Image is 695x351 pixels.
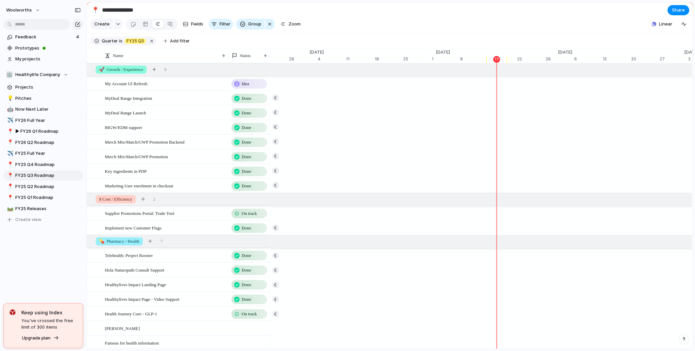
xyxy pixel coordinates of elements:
a: 💡Pitches [3,93,83,104]
a: 📍FY25 Q4 Roadmap [3,160,83,170]
button: Create view [3,215,83,225]
div: 29 [546,56,554,62]
a: 📍FY25 Q3 Roadmap [3,170,83,181]
span: FY25 Q3 Roadmap [15,172,81,179]
span: [PERSON_NAME] [105,324,140,332]
div: 18 [375,56,403,62]
button: 🛤️ [6,205,13,212]
div: 25 [403,56,432,62]
span: Keep using Index [21,309,77,316]
span: Telehealth: Project Rooster [105,251,153,259]
span: Filter [220,21,230,27]
span: Merch Mix/Match/GWP Promotion Backend [105,138,185,146]
span: BIGW/EDM support [105,123,142,131]
button: ✈️ [6,117,13,124]
a: 🤖Now Next Later [3,104,83,114]
span: Growth / Experience [99,66,143,73]
button: 📍 [6,194,13,201]
span: 💊 [99,239,105,244]
button: 📍 [6,172,13,179]
button: Create [90,19,113,30]
a: 🛤️FY25 Releases [3,204,83,214]
span: Done [242,124,251,131]
a: 📍FY26 Q2 Roadmap [3,137,83,148]
div: 💡 [7,94,12,102]
a: 📍▶︎ FY26 Q1 Roadmap [3,126,83,136]
div: 🤖 [7,106,12,113]
span: Group [248,21,261,27]
a: ✈️FY25 Full Year [3,148,83,159]
span: FY25 Q1 Roadmap [15,194,81,201]
button: woolworths [3,5,44,16]
button: 🤖 [6,106,13,113]
div: 📍 [7,161,12,168]
button: 📍 [90,5,101,16]
button: 🏢Healthylife Company [3,70,83,80]
span: Done [242,153,251,160]
div: 📍FY25 Q1 Roadmap [3,192,83,203]
span: Projects [15,84,81,91]
span: You've crossed the free limit of 300 items [21,317,77,331]
div: 📍 [7,172,12,180]
div: 📍 [7,194,12,202]
button: FY25 Q3 [123,37,147,45]
span: MyDeal Range Launch [105,109,146,116]
span: ▶︎ FY26 Q1 Roadmap [15,128,81,135]
button: Fields [180,19,206,30]
button: 📍 [6,161,13,168]
span: Share [672,7,685,14]
button: 📍 [6,128,13,135]
div: 8 [460,56,489,62]
span: Health Journey Core - GLP-1 [105,310,157,317]
span: Create view [15,216,41,223]
span: FY26 Full Year [15,117,81,124]
span: Linear [659,21,672,27]
div: 11 [346,56,375,62]
span: Supplier Promotions Portal: Trade Tool [105,209,174,217]
span: Quarter [102,38,118,44]
button: Group [236,19,265,30]
a: Projects [3,82,83,92]
span: Done [242,168,251,175]
span: Create [94,21,110,27]
button: ✈️ [6,150,13,157]
button: Linear [649,19,675,29]
a: Prototypes [3,43,83,53]
span: Done [242,110,251,116]
button: Upgrade plan [20,333,61,343]
span: Idea [242,80,249,87]
span: Done [242,296,251,303]
span: [DATE] [554,49,576,56]
span: 🚀 [99,67,105,72]
button: Filter [209,19,233,30]
span: Done [242,183,251,189]
span: 2 [153,196,156,203]
span: FY25 Q2 Roadmap [15,183,81,190]
button: Add filter [159,36,194,46]
span: Pitches [15,95,81,102]
a: My projects [3,54,83,64]
span: Done [242,252,251,259]
span: On track [242,311,257,317]
button: Zoom [278,19,303,30]
span: Add filter [170,38,190,44]
button: 💡 [6,95,13,102]
span: Hola Naturopath Consult Support [105,266,164,274]
span: Implement new Customer Flags [105,224,161,232]
div: 📍FY25 Q2 Roadmap [3,182,83,192]
a: Feedback4 [3,32,83,42]
div: 21 [261,56,289,62]
span: FY26 Q2 Roadmap [15,139,81,146]
span: [DATE] [305,49,328,56]
span: MyDeal Range Integration [105,94,152,102]
span: Healthylife Company [15,71,60,78]
a: ✈️FY26 Full Year [3,115,83,126]
span: Fields [191,21,203,27]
